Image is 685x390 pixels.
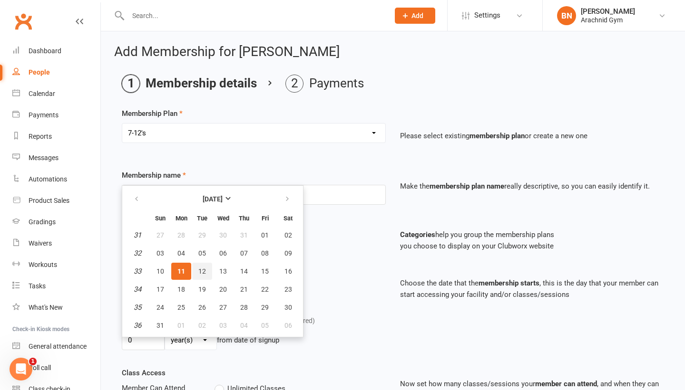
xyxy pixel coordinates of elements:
[400,230,435,239] strong: Categories
[122,75,257,93] li: Membership details
[171,245,191,262] button: 04
[234,263,254,280] button: 14
[261,231,269,239] span: 01
[29,282,46,290] div: Tasks
[171,227,191,244] button: 28
[203,195,223,203] strong: [DATE]
[192,281,212,298] button: 19
[29,154,59,162] div: Messages
[276,281,300,298] button: 23
[213,317,233,334] button: 03
[12,126,100,147] a: Reports
[150,299,170,316] button: 24
[261,322,269,329] span: 05
[213,245,233,262] button: 06
[12,40,100,62] a: Dashboard
[12,297,100,318] a: What's New
[240,322,248,329] span: 04
[255,227,275,244] button: 01
[155,215,166,222] small: Sunday
[171,281,191,298] button: 18
[219,267,227,275] span: 13
[255,245,275,262] button: 08
[171,263,191,280] button: 11
[157,304,164,311] span: 24
[29,197,69,204] div: Product Sales
[29,133,52,140] div: Reports
[29,111,59,119] div: Payments
[198,231,206,239] span: 29
[122,367,166,379] label: Class Access
[29,358,37,365] span: 1
[12,233,100,254] a: Waivers
[276,263,300,280] button: 16
[177,322,185,329] span: 01
[157,267,164,275] span: 10
[157,285,164,293] span: 17
[262,215,269,222] small: Friday
[234,299,254,316] button: 28
[240,285,248,293] span: 21
[29,342,87,350] div: General attendance
[134,321,141,330] em: 36
[150,281,170,298] button: 17
[157,231,164,239] span: 27
[114,45,672,59] h2: Add Membership for [PERSON_NAME]
[177,304,185,311] span: 25
[11,10,35,33] a: Clubworx
[261,267,269,275] span: 15
[198,285,206,293] span: 19
[217,215,229,222] small: Wednesday
[535,380,597,388] strong: member can attend
[10,358,32,380] iframe: Intercom live chat
[284,231,292,239] span: 02
[29,68,50,76] div: People
[12,83,100,105] a: Calendar
[255,317,275,334] button: 05
[177,285,185,293] span: 18
[177,231,185,239] span: 28
[171,299,191,316] button: 25
[239,215,249,222] small: Thursday
[400,181,664,192] p: Make the really descriptive, so you can easily identify it.
[395,8,435,24] button: Add
[255,299,275,316] button: 29
[234,227,254,244] button: 31
[400,130,664,142] p: Please select existing or create a new one
[261,304,269,311] span: 29
[240,267,248,275] span: 14
[12,276,100,297] a: Tasks
[150,317,170,334] button: 31
[198,267,206,275] span: 12
[134,285,141,294] em: 34
[177,249,185,257] span: 04
[12,336,100,357] a: General attendance kiosk mode
[150,245,170,262] button: 03
[192,317,212,334] button: 02
[29,47,61,55] div: Dashboard
[12,105,100,126] a: Payments
[171,317,191,334] button: 01
[213,263,233,280] button: 13
[240,231,248,239] span: 31
[234,245,254,262] button: 07
[29,175,67,183] div: Automations
[217,334,279,346] div: from date of signup
[240,304,248,311] span: 28
[276,317,300,334] button: 06
[581,16,635,24] div: Arachnid Gym
[125,9,382,22] input: Search...
[557,6,576,25] div: BN
[240,249,248,257] span: 07
[134,303,141,312] em: 35
[192,227,212,244] button: 29
[157,249,164,257] span: 03
[479,279,539,287] strong: membership starts
[470,132,525,140] strong: membership plan
[192,299,212,316] button: 26
[285,75,364,93] li: Payments
[213,227,233,244] button: 30
[122,108,183,119] label: Membership Plan
[157,322,164,329] span: 31
[198,304,206,311] span: 26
